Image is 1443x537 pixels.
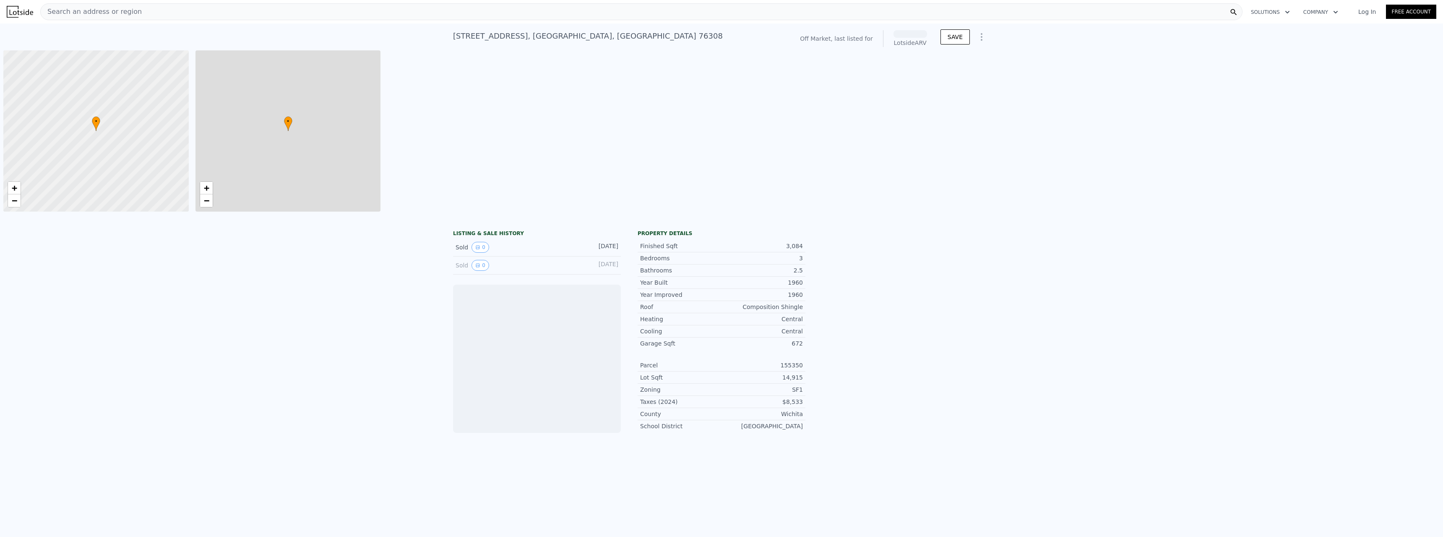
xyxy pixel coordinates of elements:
div: Finished Sqft [640,242,721,250]
div: Cooling [640,327,721,335]
span: • [284,118,292,125]
div: Parcel [640,361,721,369]
div: Roof [640,303,721,311]
div: Wichita [721,410,803,418]
a: Zoom out [200,194,213,207]
a: Zoom out [8,194,21,207]
span: − [12,195,17,206]
span: • [92,118,100,125]
div: [DATE] [581,242,618,253]
div: Bedrooms [640,254,721,262]
div: 2.5 [721,266,803,275]
span: + [12,183,17,193]
div: LISTING & SALE HISTORY [453,230,621,238]
a: Free Account [1386,5,1436,19]
div: Garage Sqft [640,339,721,348]
button: View historical data [471,260,489,271]
div: Year Built [640,278,721,287]
a: Zoom in [8,182,21,194]
div: Property details [638,230,805,237]
div: Lot Sqft [640,373,721,382]
div: County [640,410,721,418]
div: Zoning [640,385,721,394]
div: SF1 [721,385,803,394]
div: Bathrooms [640,266,721,275]
button: Company [1297,5,1345,20]
div: • [284,116,292,131]
div: $8,533 [721,398,803,406]
div: Composition Shingle [721,303,803,311]
a: Log In [1348,8,1386,16]
img: Lotside [893,482,919,509]
div: Year Improved [640,291,721,299]
div: [STREET_ADDRESS] , [GEOGRAPHIC_DATA] , [GEOGRAPHIC_DATA] 76308 [453,30,723,42]
button: View historical data [471,242,489,253]
div: Off Market, last listed for [800,34,873,43]
div: 3 [721,254,803,262]
div: Sold [456,242,530,253]
div: Sold [456,260,530,271]
span: Search an address or region [41,7,142,17]
button: Show Options [973,29,990,45]
div: 14,915 [721,373,803,382]
button: Solutions [1244,5,1297,20]
div: 3,084 [721,242,803,250]
div: Lotside ARV [893,39,927,47]
span: + [203,183,209,193]
div: 1960 [721,291,803,299]
div: [DATE] [581,260,618,271]
div: Taxes (2024) [640,398,721,406]
a: Zoom in [200,182,213,194]
button: SAVE [940,29,970,45]
div: [GEOGRAPHIC_DATA] [721,422,803,430]
span: − [203,195,209,206]
div: • [92,116,100,131]
div: 1960 [721,278,803,287]
div: 155350 [721,361,803,369]
div: Central [721,315,803,323]
img: Lotside [7,6,33,18]
div: 672 [721,339,803,348]
div: Central [721,327,803,335]
div: Heating [640,315,721,323]
div: School District [640,422,721,430]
